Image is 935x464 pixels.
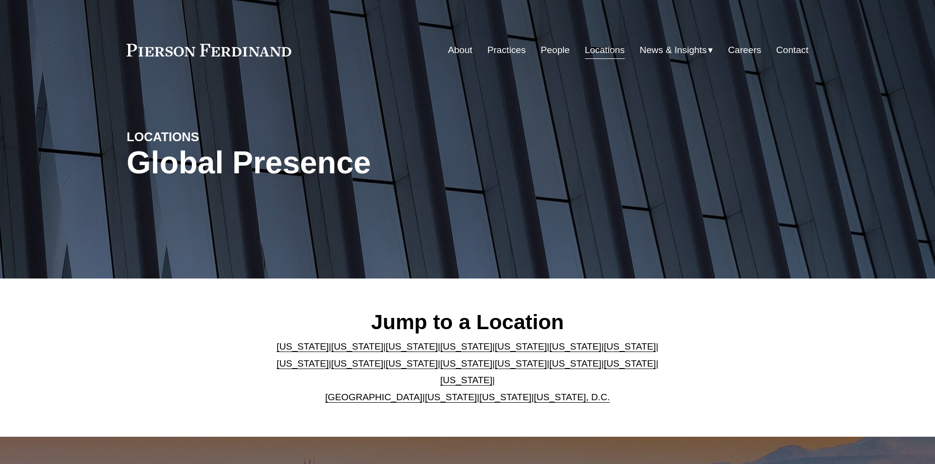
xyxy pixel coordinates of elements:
[386,341,438,352] a: [US_STATE]
[495,358,547,369] a: [US_STATE]
[425,392,477,402] a: [US_STATE]
[325,392,423,402] a: [GEOGRAPHIC_DATA]
[640,42,707,59] span: News & Insights
[440,358,492,369] a: [US_STATE]
[331,358,383,369] a: [US_STATE]
[549,341,601,352] a: [US_STATE]
[386,358,438,369] a: [US_STATE]
[728,41,761,59] a: Careers
[495,341,547,352] a: [US_STATE]
[604,341,656,352] a: [US_STATE]
[585,41,625,59] a: Locations
[448,41,472,59] a: About
[479,392,531,402] a: [US_STATE]
[549,358,601,369] a: [US_STATE]
[487,41,526,59] a: Practices
[277,341,329,352] a: [US_STATE]
[269,338,667,406] p: | | | | | | | | | | | | | | | | | |
[331,341,383,352] a: [US_STATE]
[277,358,329,369] a: [US_STATE]
[269,309,667,334] h2: Jump to a Location
[640,41,713,59] a: folder dropdown
[541,41,570,59] a: People
[776,41,808,59] a: Contact
[534,392,610,402] a: [US_STATE], D.C.
[440,375,492,385] a: [US_STATE]
[604,358,656,369] a: [US_STATE]
[127,129,297,145] h4: LOCATIONS
[127,145,581,181] h1: Global Presence
[440,341,492,352] a: [US_STATE]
